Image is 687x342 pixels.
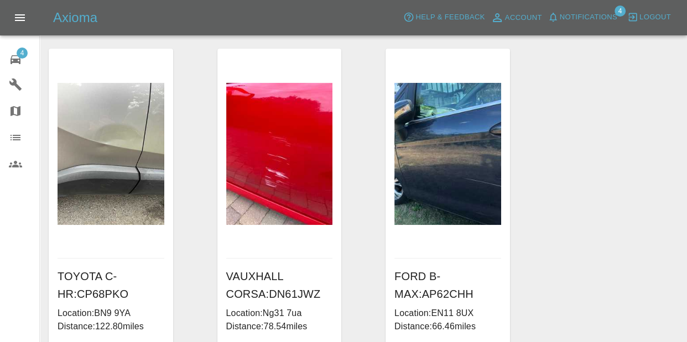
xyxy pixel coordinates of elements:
[394,320,501,333] p: Distance: 66.46 miles
[53,9,97,27] h5: Axioma
[615,6,626,17] span: 4
[58,307,164,320] p: Location: BN9 9YA
[488,9,545,27] a: Account
[639,11,671,24] span: Logout
[226,267,333,303] h6: VAUXHALL CORSA : DN61JWZ
[624,9,674,26] button: Logout
[505,12,542,24] span: Account
[545,9,620,26] button: Notifications
[560,11,617,24] span: Notifications
[400,9,487,26] button: Help & Feedback
[7,4,33,31] button: Open drawer
[226,320,333,333] p: Distance: 78.54 miles
[58,320,164,333] p: Distance: 122.80 miles
[58,267,164,303] h6: TOYOTA C-HR : CP68PKO
[415,11,485,24] span: Help & Feedback
[394,267,501,303] h6: FORD B-MAX : AP62CHH
[226,307,333,320] p: Location: Ng31 7ua
[394,307,501,320] p: Location: EN11 8UX
[17,48,28,59] span: 4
